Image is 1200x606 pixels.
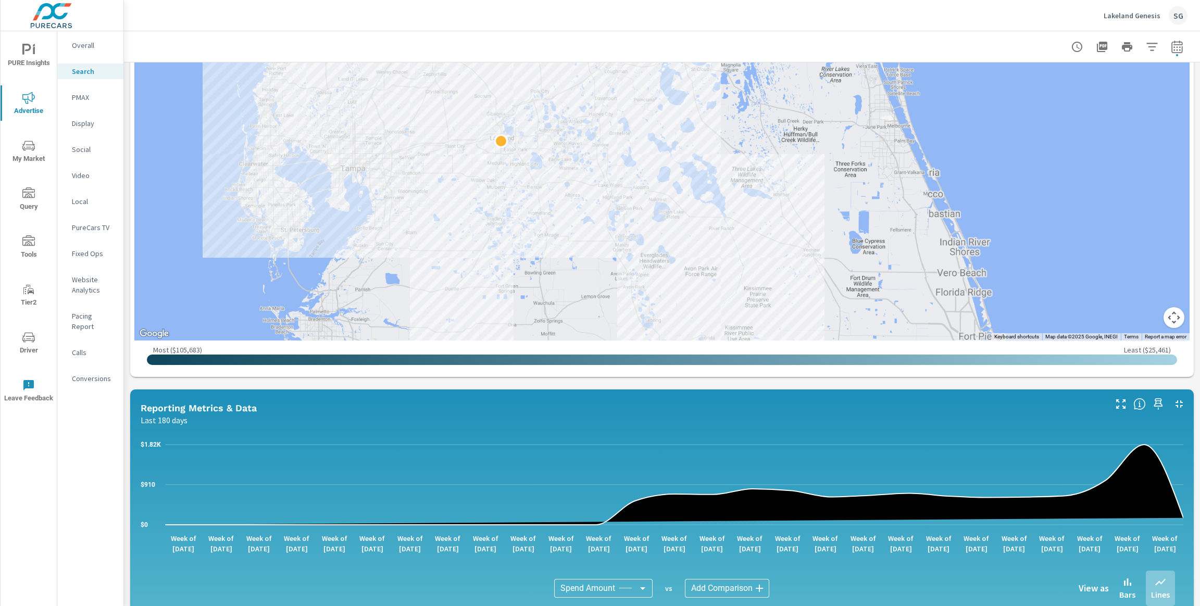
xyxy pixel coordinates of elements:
[560,583,615,594] span: Spend Amount
[141,441,161,448] text: $1.82K
[685,579,769,598] div: Add Comparison
[1164,307,1184,328] button: Map camera controls
[141,521,148,528] text: $0
[203,533,240,554] p: Week of [DATE]
[958,533,995,554] p: Week of [DATE]
[4,235,54,261] span: Tools
[920,533,957,554] p: Week of [DATE]
[72,170,115,181] p: Video
[57,64,123,79] div: Search
[165,533,202,554] p: Week of [DATE]
[1124,334,1139,339] a: Terms (opens in new tab)
[4,140,54,165] span: My Market
[137,327,171,340] img: Google
[141,481,155,488] text: $910
[72,144,115,155] p: Social
[4,92,54,117] span: Advertise
[4,283,54,309] span: Tier2
[141,402,257,413] h5: Reporting Metrics & Data
[153,345,202,355] p: Most ( $105,683 )
[505,533,542,554] p: Week of [DATE]
[57,220,123,235] div: PureCars TV
[354,533,391,554] p: Week of [DATE]
[1147,533,1183,554] p: Week of [DATE]
[1119,588,1135,601] p: Bars
[694,533,730,554] p: Week of [DATE]
[72,274,115,295] p: Website Analytics
[467,533,504,554] p: Week of [DATE]
[1145,334,1186,339] a: Report a map error
[618,533,655,554] p: Week of [DATE]
[57,308,123,334] div: Pacing Report
[72,196,115,207] p: Local
[316,533,353,554] p: Week of [DATE]
[653,584,685,593] p: vs
[1151,588,1170,601] p: Lines
[430,533,466,554] p: Week of [DATE]
[241,533,277,554] p: Week of [DATE]
[996,533,1032,554] p: Week of [DATE]
[279,533,315,554] p: Week of [DATE]
[1171,396,1187,412] button: Minimize Widget
[883,533,919,554] p: Week of [DATE]
[4,379,54,405] span: Leave Feedback
[543,533,579,554] p: Week of [DATE]
[1133,398,1146,410] span: Understand Search data over time and see how metrics compare to each other.
[392,533,428,554] p: Week of [DATE]
[807,533,844,554] p: Week of [DATE]
[994,333,1039,340] button: Keyboard shortcuts
[72,222,115,233] p: PureCars TV
[691,583,753,594] span: Add Comparison
[72,311,115,332] p: Pacing Report
[137,327,171,340] a: Open this area in Google Maps (opens a new window)
[1142,36,1162,57] button: Apply Filters
[57,272,123,298] div: Website Analytics
[732,533,768,554] p: Week of [DATE]
[72,347,115,358] p: Calls
[4,44,54,69] span: PURE Insights
[1104,11,1160,20] p: Lakeland Genesis
[72,92,115,103] p: PMAX
[57,142,123,157] div: Social
[57,90,123,105] div: PMAX
[57,116,123,131] div: Display
[72,373,115,384] p: Conversions
[769,533,806,554] p: Week of [DATE]
[57,37,123,53] div: Overall
[1079,583,1109,594] h6: View as
[1124,345,1171,355] p: Least ( $25,461 )
[554,579,653,598] div: Spend Amount
[57,345,123,360] div: Calls
[4,187,54,213] span: Query
[72,248,115,259] p: Fixed Ops
[72,66,115,77] p: Search
[72,118,115,129] p: Display
[1150,396,1167,412] span: Save this to your personalized report
[1109,533,1146,554] p: Week of [DATE]
[845,533,881,554] p: Week of [DATE]
[4,331,54,357] span: Driver
[57,246,123,261] div: Fixed Ops
[1112,396,1129,412] button: Make Fullscreen
[1034,533,1070,554] p: Week of [DATE]
[57,168,123,183] div: Video
[1169,6,1187,25] div: SG
[1,31,57,414] div: nav menu
[57,371,123,386] div: Conversions
[1117,36,1137,57] button: Print Report
[72,40,115,51] p: Overall
[1045,334,1118,339] span: Map data ©2025 Google, INEGI
[1071,533,1108,554] p: Week of [DATE]
[581,533,617,554] p: Week of [DATE]
[57,194,123,209] div: Local
[141,414,187,426] p: Last 180 days
[656,533,693,554] p: Week of [DATE]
